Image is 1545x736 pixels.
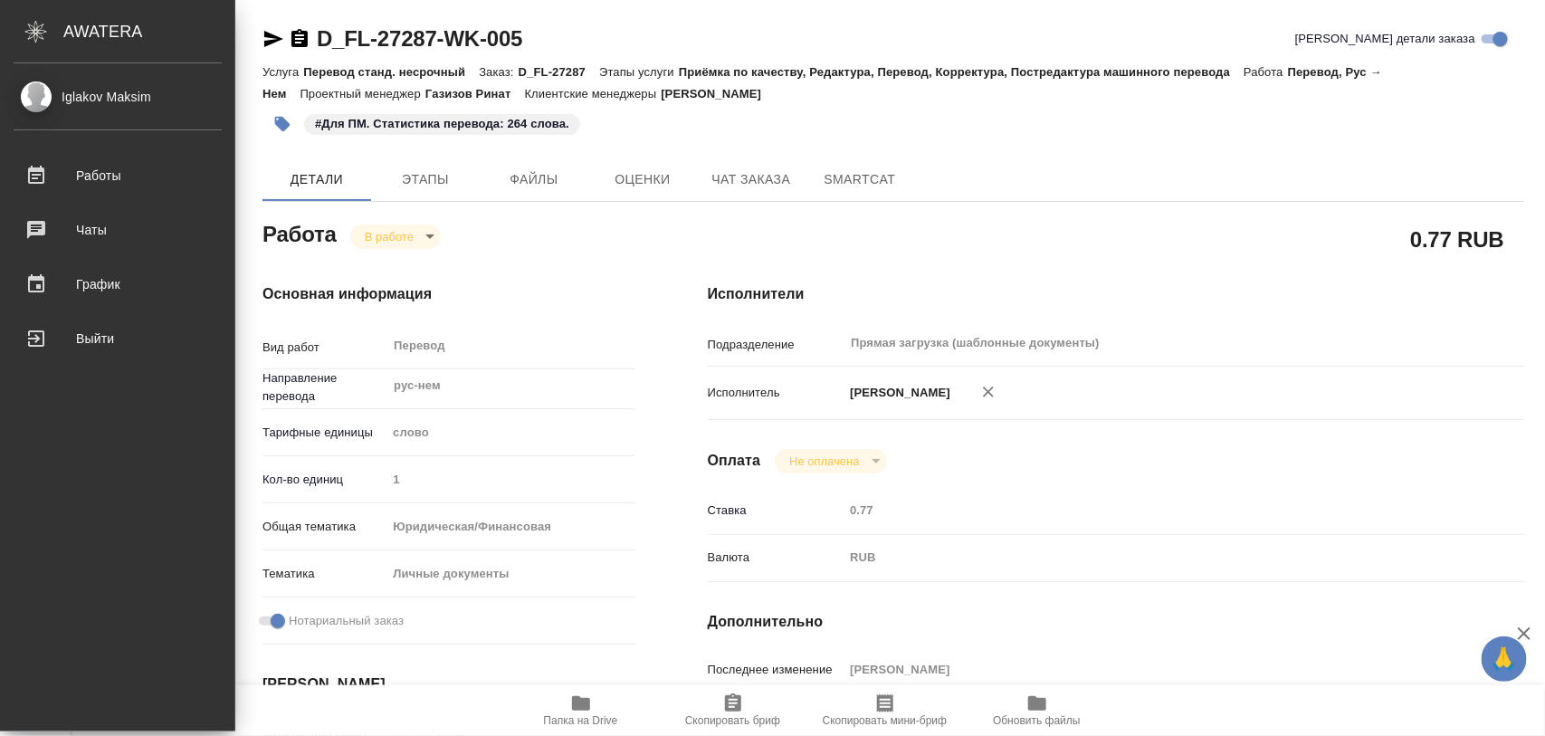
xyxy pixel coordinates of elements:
[505,685,657,736] button: Папка на Drive
[273,168,360,191] span: Детали
[809,685,961,736] button: Скопировать мини-бриф
[350,225,441,249] div: В работе
[599,65,679,79] p: Этапы услуги
[679,65,1244,79] p: Приёмка по качеству, Редактура, Перевод, Корректура, Постредактура машинного перевода
[844,656,1456,683] input: Пустое поле
[14,216,222,244] div: Чаты
[685,714,780,727] span: Скопировать бриф
[708,611,1525,633] h4: Дополнительно
[525,87,662,100] p: Клиентские менеджеры
[661,87,775,100] p: [PERSON_NAME]
[262,104,302,144] button: Добавить тэг
[386,417,634,448] div: слово
[5,207,231,253] a: Чаты
[289,612,404,630] span: Нотариальный заказ
[382,168,469,191] span: Этапы
[5,153,231,198] a: Работы
[599,168,686,191] span: Оценки
[784,454,864,469] button: Не оплачена
[300,87,424,100] p: Проектный менеджер
[1244,65,1288,79] p: Работа
[262,471,386,489] p: Кол-во единиц
[1489,640,1520,678] span: 🙏
[262,674,635,695] h4: [PERSON_NAME]
[993,714,1081,727] span: Обновить файлы
[386,511,634,542] div: Юридическая/Финансовая
[708,283,1525,305] h4: Исполнители
[262,28,284,50] button: Скопировать ссылку для ЯМессенджера
[708,384,844,402] p: Исполнитель
[262,424,386,442] p: Тарифные единицы
[657,685,809,736] button: Скопировать бриф
[844,384,950,402] p: [PERSON_NAME]
[262,283,635,305] h4: Основная информация
[968,372,1008,412] button: Удалить исполнителя
[844,497,1456,523] input: Пустое поле
[708,450,761,472] h4: Оплата
[961,685,1113,736] button: Обновить файлы
[708,168,795,191] span: Чат заказа
[823,714,947,727] span: Скопировать мини-бриф
[479,65,518,79] p: Заказ:
[386,466,634,492] input: Пустое поле
[1482,636,1527,682] button: 🙏
[289,28,310,50] button: Скопировать ссылку
[816,168,903,191] span: SmartCat
[844,542,1456,573] div: RUB
[1410,224,1504,254] h2: 0.77 RUB
[359,229,419,244] button: В работе
[262,65,303,79] p: Услуга
[302,115,582,130] span: Для ПМ. Статистика перевода: 264 слова.
[262,216,337,249] h2: Работа
[14,271,222,298] div: График
[708,502,844,520] p: Ставка
[14,87,222,107] div: Iglakov Maksim
[425,87,525,100] p: Газизов Ринат
[63,14,235,50] div: AWATERA
[708,336,844,354] p: Подразделение
[315,115,569,133] p: #Для ПМ. Статистика перевода: 264 слова.
[5,262,231,307] a: График
[262,369,386,406] p: Направление перевода
[303,65,479,79] p: Перевод станд. несрочный
[14,162,222,189] div: Работы
[708,549,844,567] p: Валюта
[544,714,618,727] span: Папка на Drive
[491,168,577,191] span: Файлы
[386,559,634,589] div: Личные документы
[317,26,522,51] a: D_FL-27287-WK-005
[519,65,599,79] p: D_FL-27287
[1295,30,1475,48] span: [PERSON_NAME] детали заказа
[775,449,886,473] div: В работе
[708,661,844,679] p: Последнее изменение
[5,316,231,361] a: Выйти
[262,339,386,357] p: Вид работ
[262,565,386,583] p: Тематика
[14,325,222,352] div: Выйти
[262,518,386,536] p: Общая тематика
